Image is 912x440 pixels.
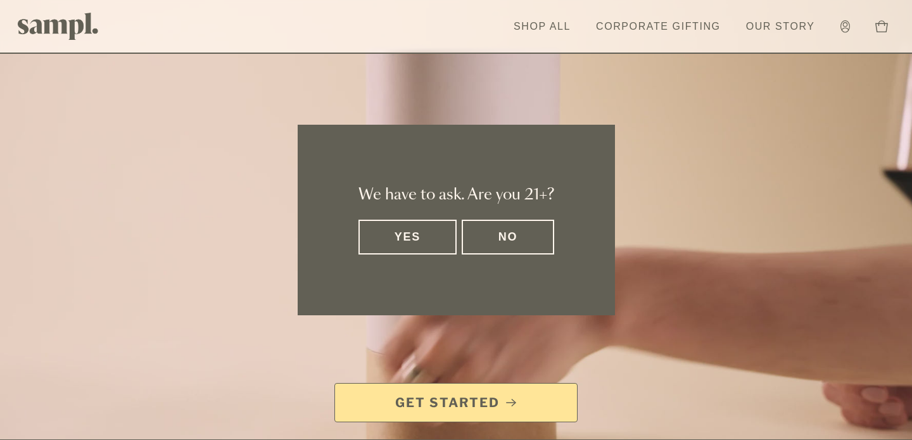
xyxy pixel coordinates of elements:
[395,394,500,412] span: Get Started
[18,13,99,40] img: Sampl logo
[507,13,577,41] a: Shop All
[740,13,821,41] a: Our Story
[590,13,727,41] a: Corporate Gifting
[334,383,578,422] a: Get Started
